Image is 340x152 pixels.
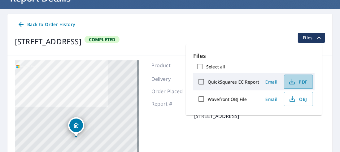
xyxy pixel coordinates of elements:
[264,96,279,102] span: Email
[288,95,308,103] span: OBJ
[85,37,119,42] span: Completed
[15,19,77,30] a: Back to Order History
[193,52,315,60] p: Files
[151,88,189,95] p: Order Placed
[284,75,313,89] button: PDF
[284,92,313,106] button: OBJ
[264,79,279,85] span: Email
[208,79,259,85] label: QuickSquares EC Report
[17,21,75,28] span: Back to Order History
[151,100,189,107] p: Report #
[194,112,239,120] p: [STREET_ADDRESS]
[68,117,84,137] div: Dropped pin, building 1, Residential property, 5346 E Beal City Rd Mount Pleasant, MI 48858
[262,77,281,87] button: Email
[262,94,281,104] button: Email
[15,36,81,47] div: [STREET_ADDRESS]
[151,62,189,69] p: Product
[206,64,225,70] label: Select all
[208,96,247,102] label: Wavefront OBJ File
[288,78,308,85] span: PDF
[303,34,323,41] span: Files
[298,33,325,43] button: filesDropdownBtn-67740149
[151,75,189,83] p: Delivery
